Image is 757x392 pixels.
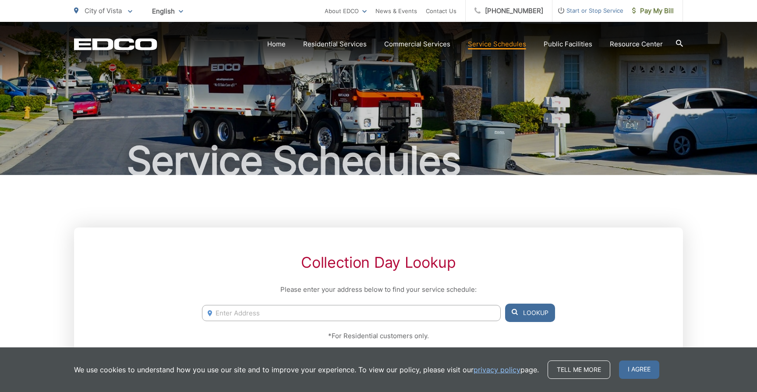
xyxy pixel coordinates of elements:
[202,254,555,271] h2: Collection Day Lookup
[426,6,456,16] a: Contact Us
[474,364,520,375] a: privacy policy
[505,304,555,322] button: Lookup
[468,39,526,49] a: Service Schedules
[619,360,659,379] span: I agree
[325,6,367,16] a: About EDCO
[544,39,592,49] a: Public Facilities
[145,3,190,19] span: English
[303,39,367,49] a: Residential Services
[610,39,663,49] a: Resource Center
[74,38,157,50] a: EDCD logo. Return to the homepage.
[632,6,674,16] span: Pay My Bill
[375,6,417,16] a: News & Events
[202,305,501,321] input: Enter Address
[74,139,683,183] h1: Service Schedules
[202,331,555,341] p: *For Residential customers only.
[267,39,286,49] a: Home
[548,360,610,379] a: Tell me more
[85,7,122,15] span: City of Vista
[74,364,539,375] p: We use cookies to understand how you use our site and to improve your experience. To view our pol...
[202,284,555,295] p: Please enter your address below to find your service schedule:
[384,39,450,49] a: Commercial Services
